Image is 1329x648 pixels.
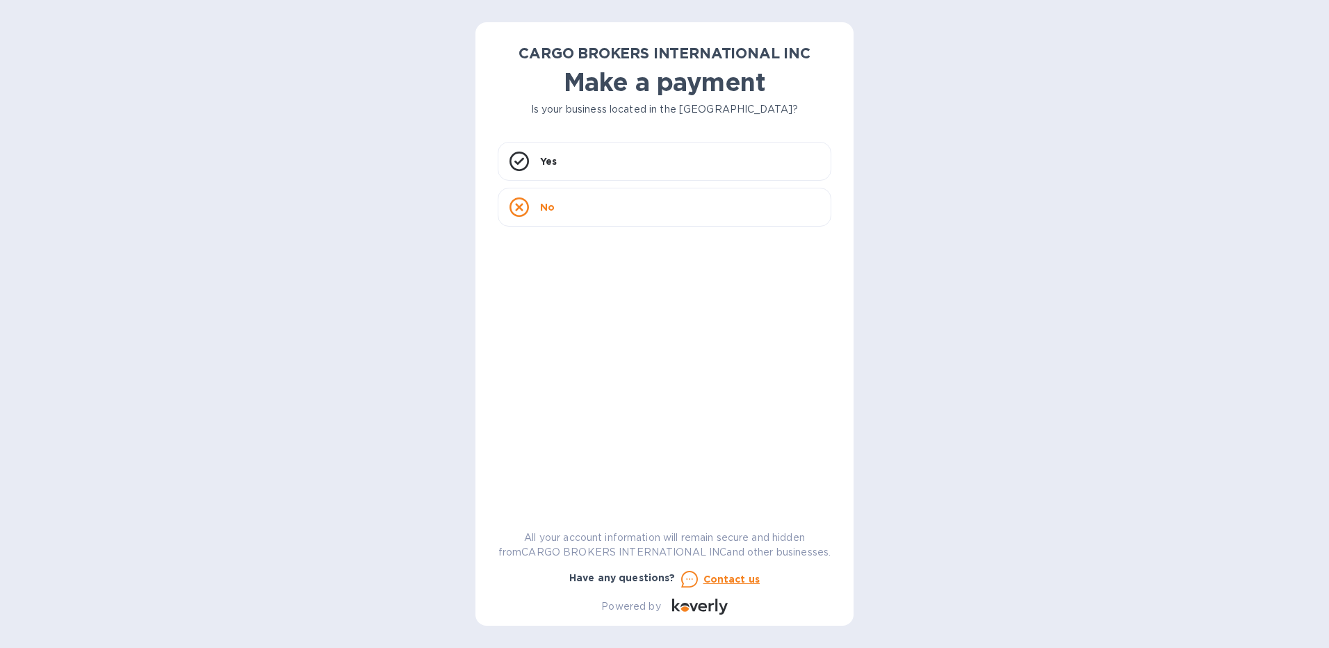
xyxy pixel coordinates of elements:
[498,530,831,560] p: All your account information will remain secure and hidden from CARGO BROKERS INTERNATIONAL INC a...
[519,44,810,62] b: CARGO BROKERS INTERNATIONAL INC
[703,574,760,585] u: Contact us
[540,154,557,168] p: Yes
[569,572,676,583] b: Have any questions?
[540,200,555,214] p: No
[498,67,831,97] h1: Make a payment
[498,102,831,117] p: Is your business located in the [GEOGRAPHIC_DATA]?
[601,599,660,614] p: Powered by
